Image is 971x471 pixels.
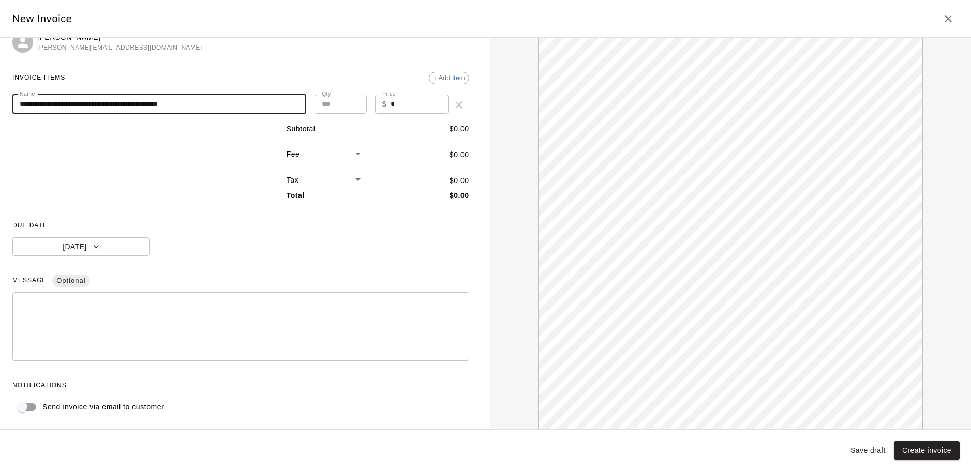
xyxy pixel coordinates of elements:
[12,272,469,289] span: MESSAGE
[429,72,469,84] div: + Add item
[37,32,202,43] p: [PERSON_NAME]
[450,149,469,160] p: $ 0.00
[37,43,202,53] span: [PERSON_NAME][EMAIL_ADDRESS][DOMAIN_NAME]
[12,12,72,26] h5: New Invoice
[12,218,469,234] span: DUE DATE
[382,90,396,98] label: Price
[52,272,89,290] span: Optional
[429,74,469,82] span: + Add item
[287,124,316,134] p: Subtotal
[322,90,331,98] label: Qty
[12,70,65,86] span: INVOICE ITEMS
[12,377,469,394] span: NOTIFICATIONS
[287,191,305,200] b: Total
[450,191,469,200] b: $ 0.00
[382,99,386,110] p: $
[12,237,150,256] button: [DATE]
[450,124,469,134] p: $ 0.00
[450,175,469,186] p: $ 0.00
[20,90,35,98] label: Name
[846,441,890,460] button: Save draft
[894,441,960,460] button: Create invoice
[42,402,164,413] p: Send invoice via email to customer
[938,8,959,29] button: Close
